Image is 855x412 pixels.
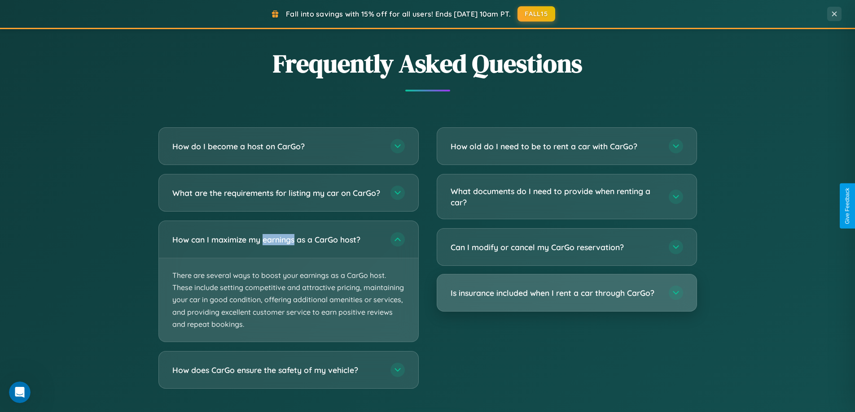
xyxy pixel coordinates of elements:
[172,364,381,376] h3: How does CarGo ensure the safety of my vehicle?
[451,141,660,152] h3: How old do I need to be to rent a car with CarGo?
[159,258,418,342] p: There are several ways to boost your earnings as a CarGo host. These include setting competitive ...
[844,188,851,224] div: Give Feedback
[172,234,381,245] h3: How can I maximize my earnings as a CarGo host?
[451,186,660,208] h3: What documents do I need to provide when renting a car?
[9,382,31,403] iframe: Intercom live chat
[172,141,381,152] h3: How do I become a host on CarGo?
[172,187,381,199] h3: What are the requirements for listing my car on CarGo?
[286,9,511,18] span: Fall into savings with 15% off for all users! Ends [DATE] 10am PT.
[451,242,660,253] h3: Can I modify or cancel my CarGo reservation?
[517,6,555,22] button: FALL15
[451,287,660,299] h3: Is insurance included when I rent a car through CarGo?
[158,46,697,81] h2: Frequently Asked Questions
